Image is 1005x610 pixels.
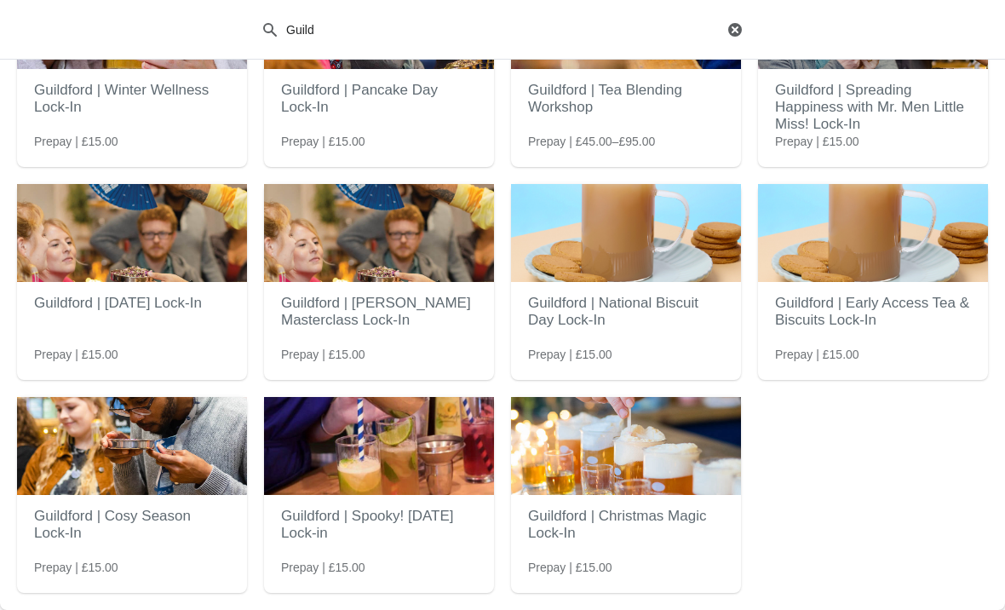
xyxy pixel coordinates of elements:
h2: Guildford | Early Access Tea & Biscuits Lock-In [775,286,971,337]
span: Prepay | £15.00 [34,133,118,150]
h2: Guildford | Winter Wellness Lock-In [34,73,230,124]
span: Prepay | £15.00 [775,346,859,363]
span: Prepay | £15.00 [528,346,612,363]
span: Prepay | £45.00–£95.00 [528,133,655,150]
h2: Guildford | Pancake Day Lock-In [281,73,477,124]
h2: Guildford | Tea Blending Workshop [528,73,724,124]
span: Prepay | £15.00 [281,133,365,150]
span: Prepay | £15.00 [34,346,118,363]
h2: Guildford | Christmas Magic Lock-In [528,499,724,550]
span: Prepay | £15.00 [34,559,118,576]
h2: Guildford | National Biscuit Day Lock-In [528,286,724,337]
span: Prepay | £15.00 [281,559,365,576]
img: Guildford | Spooky! Halloween Lock-in [264,397,494,495]
span: Prepay | £15.00 [775,133,859,150]
h2: Guildford | [PERSON_NAME] Masterclass Lock-In [281,286,477,337]
span: Prepay | £15.00 [528,559,612,576]
span: Prepay | £15.00 [281,346,365,363]
h2: Guildford | [DATE] Lock-In [34,286,230,320]
button: Clear [726,21,744,38]
img: Guildford | Early Access Tea & Biscuits Lock-In [758,184,988,282]
img: Guildford | National Biscuit Day Lock-In [511,184,741,282]
input: Search [285,14,723,45]
img: Guildford | Cosy Season Lock-In [17,397,247,495]
h2: Guildford | Spooky! [DATE] Lock-in [281,499,477,550]
img: Guildford | Christmas Magic Lock-In [511,397,741,495]
h2: Guildford | Spreading Happiness with Mr. Men Little Miss! Lock-In [775,73,971,141]
img: Guildford | Easter Lock-In [17,184,247,282]
img: Guildford | Earl Grey Masterclass Lock-In [264,184,494,282]
h2: Guildford | Cosy Season Lock-In [34,499,230,550]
